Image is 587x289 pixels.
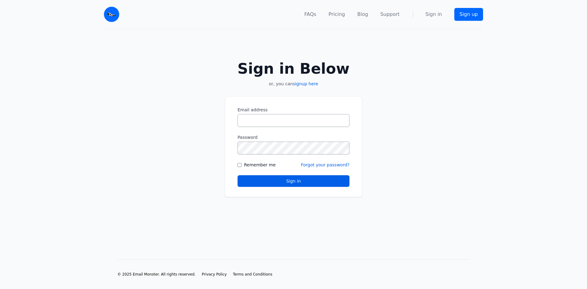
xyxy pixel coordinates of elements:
[425,11,442,18] a: Sign in
[329,11,345,18] a: Pricing
[225,81,362,87] p: or, you can
[202,272,227,277] a: Privacy Policy
[380,11,400,18] a: Support
[454,8,483,21] a: Sign up
[104,7,119,22] img: Email Monster
[238,134,349,140] label: Password
[233,272,272,277] a: Terms and Conditions
[357,11,368,18] a: Blog
[238,175,349,187] button: Sign in
[301,162,349,167] a: Forgot your password?
[117,272,196,277] li: © 2025 Email Monster. All rights reserved.
[304,11,316,18] a: FAQs
[202,272,227,276] span: Privacy Policy
[233,272,272,276] span: Terms and Conditions
[244,162,276,168] label: Remember me
[238,107,349,113] label: Email address
[293,81,318,86] a: signup here
[225,61,362,76] h2: Sign in Below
